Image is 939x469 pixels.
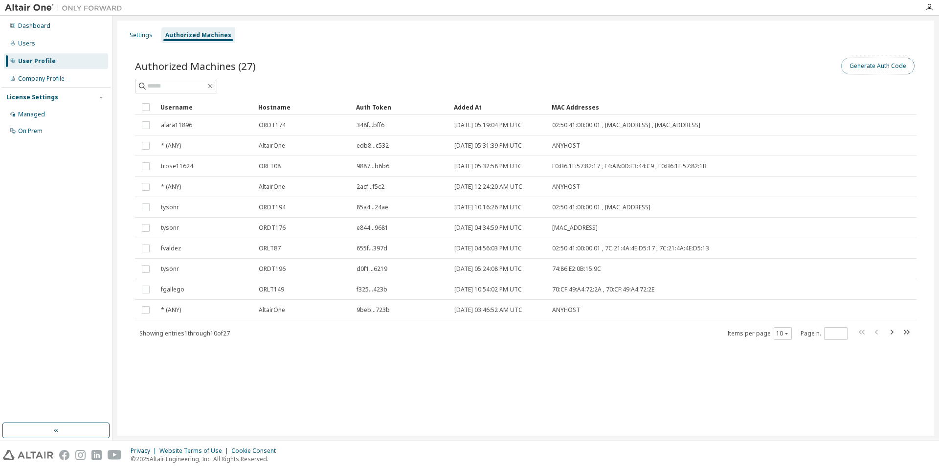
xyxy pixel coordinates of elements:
[357,306,390,314] span: 9beb...723b
[454,183,522,191] span: [DATE] 12:24:20 AM UTC
[552,162,707,170] span: F0:B6:1E:57:82:17 , F4:A8:0D:F3:44:C9 , F0:B6:1E:57:82:1B
[259,203,286,211] span: ORDT194
[161,121,192,129] span: alara11896
[231,447,282,455] div: Cookie Consent
[841,58,915,74] button: Generate Auth Code
[552,99,814,115] div: MAC Addresses
[259,306,285,314] span: AltairOne
[161,245,181,252] span: fvaldez
[552,183,580,191] span: ANYHOST
[18,127,43,135] div: On Prem
[131,447,159,455] div: Privacy
[161,286,184,293] span: fgallego
[259,245,281,252] span: ORLT87
[552,265,601,273] span: 74:86:E2:0B:15:9C
[165,31,231,39] div: Authorized Machines
[454,224,522,232] span: [DATE] 04:34:59 PM UTC
[161,224,179,232] span: tysonr
[357,224,388,232] span: e844...9681
[552,286,654,293] span: 70:CF:49:A4:72:2A , 70:CF:49:A4:72:2E
[454,265,522,273] span: [DATE] 05:24:08 PM UTC
[6,93,58,101] div: License Settings
[356,99,446,115] div: Auth Token
[131,455,282,463] p: © 2025 Altair Engineering, Inc. All Rights Reserved.
[357,183,384,191] span: 2acf...f5c2
[3,450,53,460] img: altair_logo.svg
[357,142,389,150] span: edb8...c532
[552,224,598,232] span: [MAC_ADDRESS]
[357,286,387,293] span: f325...423b
[59,450,69,460] img: facebook.svg
[161,142,181,150] span: * (ANY)
[159,447,231,455] div: Website Terms of Use
[161,162,193,170] span: trose11624
[357,265,387,273] span: d0f1...6219
[161,183,181,191] span: * (ANY)
[75,450,86,460] img: instagram.svg
[727,327,792,340] span: Items per page
[259,162,281,170] span: ORLT08
[454,162,522,170] span: [DATE] 05:32:58 PM UTC
[552,245,709,252] span: 02:50:41:00:00:01 , 7C:21:4A:4E:D5:17 , 7C:21:4A:4E:D5:13
[161,203,179,211] span: tysonr
[5,3,127,13] img: Altair One
[259,286,284,293] span: ORLT149
[18,40,35,47] div: Users
[161,265,179,273] span: tysonr
[454,142,522,150] span: [DATE] 05:31:39 PM UTC
[454,286,522,293] span: [DATE] 10:54:02 PM UTC
[552,306,580,314] span: ANYHOST
[259,183,285,191] span: AltairOne
[160,99,250,115] div: Username
[357,203,388,211] span: 85a4...24ae
[454,121,522,129] span: [DATE] 05:19:04 PM UTC
[552,142,580,150] span: ANYHOST
[91,450,102,460] img: linkedin.svg
[258,99,348,115] div: Hostname
[161,306,181,314] span: * (ANY)
[259,224,286,232] span: ORDT176
[18,22,50,30] div: Dashboard
[135,59,256,73] span: Authorized Machines (27)
[259,265,286,273] span: ORDT196
[18,57,56,65] div: User Profile
[552,121,700,129] span: 02:50:41:00:00:01 , [MAC_ADDRESS] , [MAC_ADDRESS]
[801,327,848,340] span: Page n.
[139,329,230,337] span: Showing entries 1 through 10 of 27
[357,245,387,252] span: 655f...397d
[357,121,384,129] span: 348f...bff6
[552,203,650,211] span: 02:50:41:00:00:01 , [MAC_ADDRESS]
[18,111,45,118] div: Managed
[108,450,122,460] img: youtube.svg
[454,306,522,314] span: [DATE] 03:46:52 AM UTC
[454,203,522,211] span: [DATE] 10:16:26 PM UTC
[454,99,544,115] div: Added At
[259,121,286,129] span: ORDT174
[130,31,153,39] div: Settings
[357,162,389,170] span: 9887...b6b6
[18,75,65,83] div: Company Profile
[259,142,285,150] span: AltairOne
[776,330,789,337] button: 10
[454,245,522,252] span: [DATE] 04:56:03 PM UTC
